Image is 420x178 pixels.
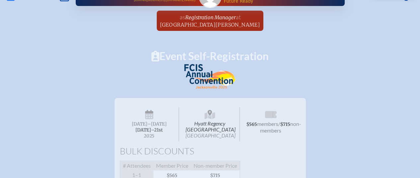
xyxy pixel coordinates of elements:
span: at [236,13,241,21]
span: 2025 [125,133,174,138]
span: non-members [260,121,301,133]
span: Hyatt Regency [GEOGRAPHIC_DATA] [180,107,240,141]
span: as [180,13,185,21]
span: members [257,121,278,127]
span: $715 [280,122,290,127]
span: $565 [246,122,257,127]
span: [DATE] [132,121,147,127]
span: # Attendees [120,161,153,171]
img: FCIS Convention 2025 [184,64,236,89]
span: / [278,121,280,127]
span: –[DATE] [147,121,167,127]
a: asRegistration Managerat[GEOGRAPHIC_DATA][PERSON_NAME] [157,11,263,31]
span: [GEOGRAPHIC_DATA][PERSON_NAME] [160,22,260,28]
span: [DATE]–⁠21st [135,127,163,133]
span: Member Price [153,161,191,171]
h1: Bulk Discounts [120,147,300,156]
span: Non-member Price [191,161,240,171]
span: Registration Manager [185,14,236,21]
span: [GEOGRAPHIC_DATA] [186,132,235,138]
